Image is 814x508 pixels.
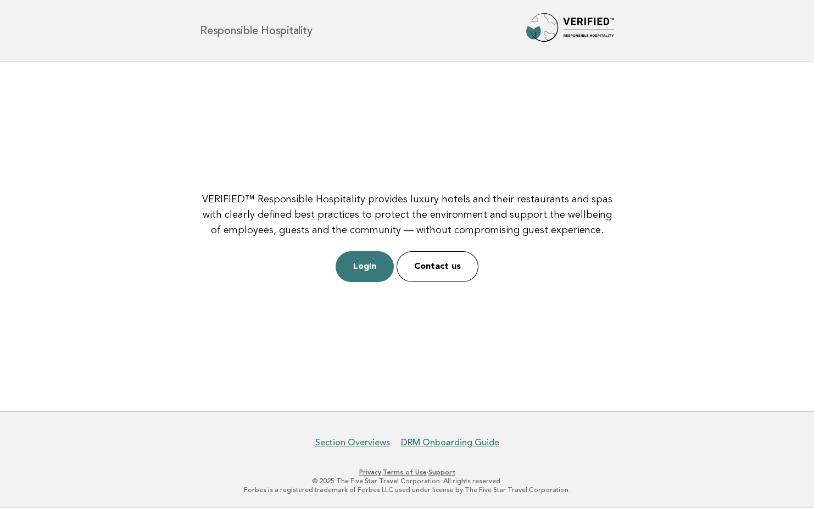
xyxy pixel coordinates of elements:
[428,468,455,476] a: Support
[315,437,390,448] a: Section Overviews
[71,485,743,494] p: Forbes is a registered trademark of Forbes LLC used under license by The Five Star Travel Corpora...
[383,468,427,476] a: Terms of Use
[198,192,616,238] p: VERIFIED™ Responsible Hospitality provides luxury hotels and their restaurants and spas with clea...
[401,437,499,448] a: DRM Onboarding Guide
[526,13,614,48] img: Forbes Travel Guide
[397,251,478,282] a: Contact us
[359,468,381,476] a: Privacy
[71,468,743,477] p: · ·
[336,251,394,282] a: Login
[200,25,312,36] h1: Responsible Hospitality
[71,477,743,485] p: © 2025 The Five Star Travel Corporation. All rights reserved.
